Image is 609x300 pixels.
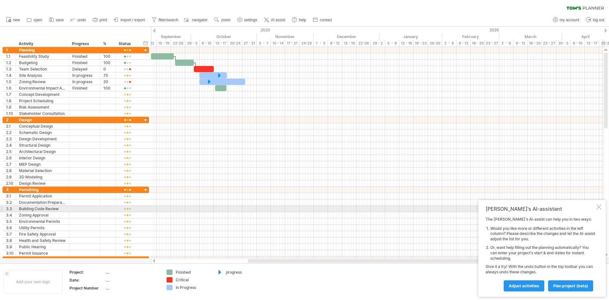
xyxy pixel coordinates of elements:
div: March 2026 [499,33,562,40]
div: 24-28 [299,40,314,47]
a: my account [551,16,581,24]
div: 12 - 16 [399,40,414,47]
div: 75 [103,72,112,78]
div: 22-26 [171,40,185,47]
div: Permitting [19,187,66,193]
div: Stakeholder Consultation [19,110,66,117]
div: Risk Assessment [19,104,66,110]
a: new [4,16,22,24]
div: 3D Modeling [19,174,66,180]
div: 1.3 [6,66,16,72]
div: 2.2 [6,130,16,136]
div: 9 - 13 [514,40,528,47]
div: 3.5 [6,218,16,224]
li: Or, want help filling out the planning automatically? You can enter your project's start & end da... [490,245,595,261]
div: Feasibility Study [19,53,66,59]
div: 1.10 [6,110,16,117]
div: 5 - 9 [385,40,399,47]
span: open [34,18,42,22]
span: zoom [221,18,230,22]
div: 2.4 [6,142,16,148]
a: filter/search [150,16,180,24]
div: 1.1 [6,53,16,59]
div: 15 - 19 [157,40,171,47]
div: 3.10 [6,250,16,256]
div: 2.7 [6,161,16,167]
div: MEP Design [19,161,66,167]
div: Zoning Review [19,79,66,85]
a: log out [584,16,606,24]
a: settings [236,16,259,24]
div: Project Scheduling [19,98,66,104]
div: Architectural Design [19,149,66,155]
div: 2 [6,117,16,123]
a: open [25,16,44,24]
div: 16 - 20 [471,40,485,47]
div: December 2025 [314,33,379,40]
div: Design [19,117,66,123]
div: Health and Safety Review [19,237,66,243]
span: navigator [192,18,207,22]
div: In progress [72,79,97,85]
div: Critical [176,277,210,283]
div: progress [226,270,260,275]
div: Date: [69,277,104,283]
div: .... [106,270,159,275]
div: 20 [103,79,112,85]
div: 2 - 6 [499,40,514,47]
div: 2.6 [6,155,16,161]
div: 8 - 12 [328,40,342,47]
div: .... [106,285,159,291]
div: 3 - 7 [257,40,271,47]
div: Project Number [69,285,104,291]
div: 6 - 10 [200,40,214,47]
div: 22-26 [357,40,371,47]
span: filter/search [159,18,178,22]
div: 2.1 [6,123,16,129]
div: Status [119,41,135,47]
div: 20-24 [228,40,242,47]
div: Activity [19,41,65,47]
a: save [47,16,66,24]
div: Add your own logo [3,270,62,294]
div: 1.2 [6,60,16,66]
div: Schematic Design [19,130,66,136]
div: Site Analysis [19,72,66,78]
div: The [PERSON_NAME]'s AI-assist can help you in two ways: Give it a try! With the undo button in th... [486,217,595,291]
div: 30 - 3 [556,40,571,47]
span: print [100,18,107,22]
div: Team Selection [19,66,66,72]
div: 1 - 5 [314,40,328,47]
div: 23 - 27 [485,40,499,47]
div: Permit Issuance [19,250,66,256]
div: Documentation Preparation [19,199,66,205]
span: log out [593,18,604,22]
div: 1.5 [6,79,16,85]
div: October 2025 [191,33,257,40]
div: 16 - 20 [528,40,542,47]
div: 26-30 [428,40,442,47]
span: settings [244,18,257,22]
div: 3.1 [6,193,16,199]
div: 6 - 10 [571,40,585,47]
span: Adjust activities [509,283,539,288]
div: 3.9 [6,244,16,250]
span: my account [560,18,579,22]
div: 100 [103,60,112,66]
a: undo [69,16,88,24]
div: 2.5 [6,149,16,155]
a: zoom [213,16,232,24]
div: 13 - 17 [585,40,599,47]
div: Budgeting [19,60,66,66]
div: Site Preparation [19,257,66,263]
div: 3.4 [6,212,16,218]
a: print [91,16,109,24]
span: import / export [121,18,145,22]
div: In progress [72,72,97,78]
div: Planning [19,47,66,53]
a: AI assist [262,16,287,24]
div: Building Code Review [19,206,66,212]
a: help [290,16,308,24]
div: 1.6 [6,85,16,91]
div: Fire Safety Approval [19,231,66,237]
